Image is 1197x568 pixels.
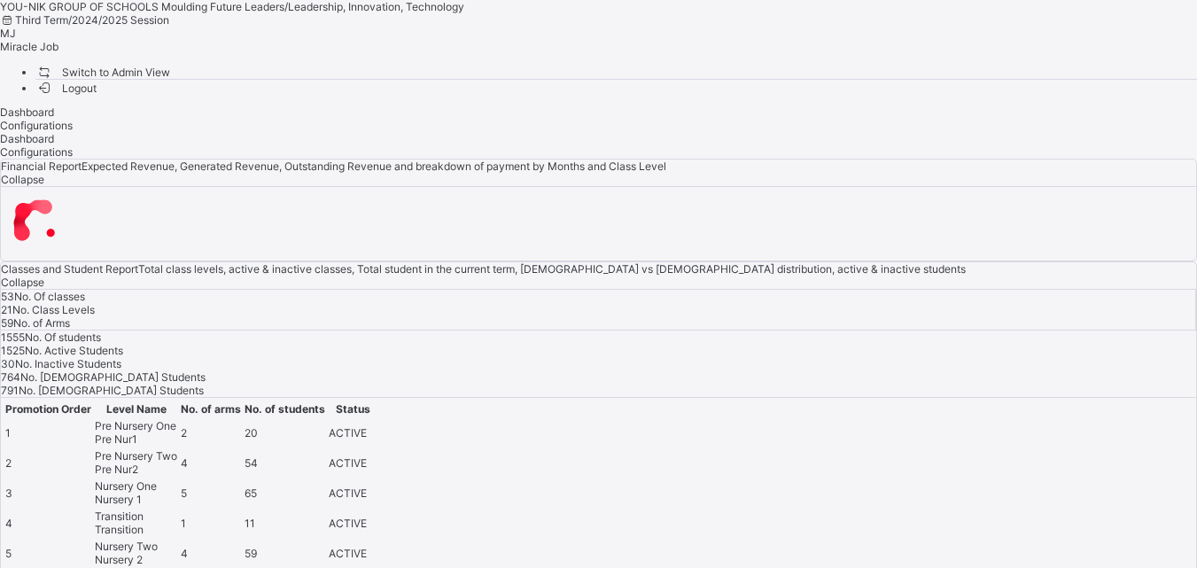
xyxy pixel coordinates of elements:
[138,262,966,276] span: Total class levels, active & inactive classes, Total student in the current term, [DEMOGRAPHIC_DA...
[35,79,97,97] span: Logout
[180,479,242,507] td: 5
[4,509,92,537] td: 4
[329,517,367,530] span: ACTIVE
[4,401,92,416] th: Promotion Order
[4,539,92,567] td: 5
[14,290,85,303] span: No. Of classes
[20,370,206,384] span: No. [DEMOGRAPHIC_DATA] Students
[94,401,178,416] th: Level Name
[180,418,242,447] td: 2
[95,493,142,506] span: Nursery 1
[95,510,177,523] span: Transition
[1,160,82,173] span: Financial Report
[13,316,70,330] span: No. of Arms
[4,418,92,447] td: 1
[329,456,367,470] span: ACTIVE
[1,276,44,289] span: Collapse
[95,479,177,493] span: Nursery One
[1,262,138,276] span: Classes and Student Report
[328,401,378,416] th: Status
[1,290,14,303] span: 53
[244,418,326,447] td: 20
[180,401,242,416] th: No. of arms
[1,370,20,384] span: 764
[1,331,25,344] span: 1555
[35,63,170,82] span: Switch to Admin View
[244,509,326,537] td: 11
[35,80,1197,95] li: dropdown-list-item-buttom-1
[4,479,92,507] td: 3
[180,448,242,477] td: 4
[12,303,95,316] span: No. Class Levels
[180,509,242,537] td: 1
[244,401,326,416] th: No. of students
[35,64,1197,80] li: dropdown-list-item-name-0
[1,173,44,186] span: Collapse
[1,316,13,330] span: 59
[95,432,137,446] span: Pre Nur1
[244,448,326,477] td: 54
[95,523,144,536] span: Transition
[1,357,15,370] span: 30
[25,344,123,357] span: No. Active Students
[180,539,242,567] td: 4
[95,553,143,566] span: Nursery 2
[329,486,367,500] span: ACTIVE
[15,357,121,370] span: No. Inactive Students
[1,384,19,397] span: 791
[95,540,177,553] span: Nursery Two
[1,344,25,357] span: 1525
[329,547,367,560] span: ACTIVE
[19,384,204,397] span: No. [DEMOGRAPHIC_DATA] Students
[95,449,177,463] span: Pre Nursery Two
[1,303,12,316] span: 21
[25,331,101,344] span: No. Of students
[244,539,326,567] td: 59
[82,160,666,173] span: Expected Revenue, Generated Revenue, Outstanding Revenue and breakdown of payment by Months and C...
[95,463,138,476] span: Pre Nur2
[95,419,177,432] span: Pre Nursery One
[4,448,92,477] td: 2
[329,426,367,440] span: ACTIVE
[244,479,326,507] td: 65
